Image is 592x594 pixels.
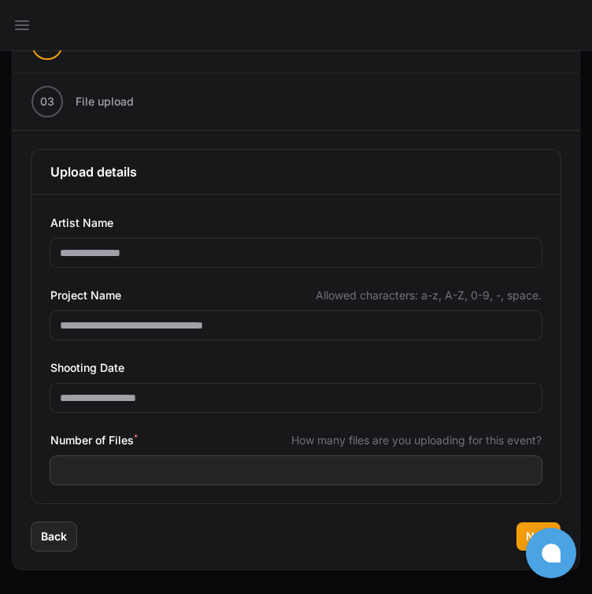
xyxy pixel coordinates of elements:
h3: Upload details [50,162,542,181]
span: Project Name [50,286,121,305]
span: 03 [40,94,54,110]
button: 03 File upload [13,73,153,130]
span: File upload [76,94,134,110]
button: Open chat window [526,528,576,578]
span: Next [526,529,551,544]
span: Back [41,529,67,544]
span: Number of Files [50,431,138,450]
span: Shooting Date [50,358,124,377]
span: How many files are you uploading for this event? [291,433,542,448]
span: Artist Name [50,213,113,232]
button: Back [31,522,76,551]
button: Next [516,522,561,551]
span: Allowed characters: a-z, A-Z, 0-9, -, space. [316,288,542,303]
